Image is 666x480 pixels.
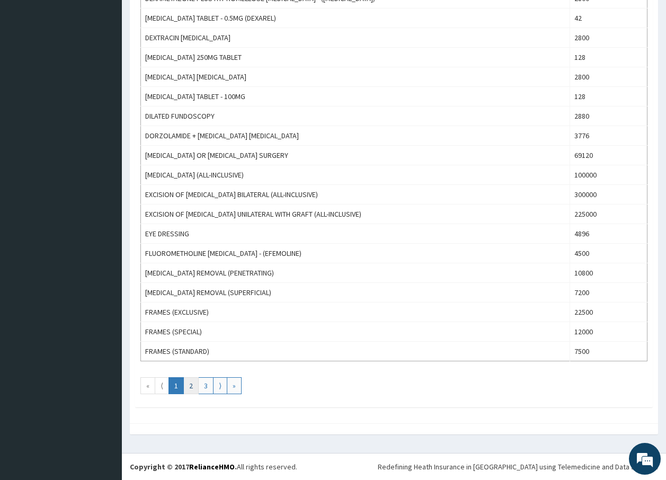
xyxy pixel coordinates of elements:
td: 3776 [570,126,647,146]
td: EXCISION OF [MEDICAL_DATA] UNILATERAL WITH GRAFT (ALL-INCLUSIVE) [141,205,570,224]
img: d_794563401_company_1708531726252_794563401 [20,53,43,79]
td: 10800 [570,263,647,283]
strong: Copyright © 2017 . [130,462,237,472]
td: 4500 [570,244,647,263]
td: [MEDICAL_DATA] TABLET - 100MG [141,87,570,106]
div: Chat with us now [55,59,178,73]
td: [MEDICAL_DATA] (ALL-INCLUSIVE) [141,165,570,185]
td: DORZOLAMIDE + [MEDICAL_DATA] [MEDICAL_DATA] [141,126,570,146]
td: EXCISION OF [MEDICAL_DATA] BILATERAL (ALL-INCLUSIVE) [141,185,570,205]
td: 69120 [570,146,647,165]
td: 12000 [570,322,647,342]
a: Go to next page [213,377,227,394]
td: FLUOROMETHOLINE [MEDICAL_DATA] - (EFEMOLINE) [141,244,570,263]
td: 300000 [570,185,647,205]
a: Go to page number 1 [168,377,184,394]
td: 225000 [570,205,647,224]
td: [MEDICAL_DATA] [MEDICAL_DATA] [141,67,570,87]
td: 2800 [570,28,647,48]
footer: All rights reserved. [122,453,666,480]
td: 2800 [570,67,647,87]
td: 100000 [570,165,647,185]
textarea: Type your message and hit 'Enter' [5,289,202,326]
td: FRAMES (STANDARD) [141,342,570,361]
td: [MEDICAL_DATA] TABLET - 0.5MG (DEXAREL) [141,8,570,28]
a: Go to last page [227,377,242,394]
a: Go to page number 2 [183,377,199,394]
td: 128 [570,48,647,67]
td: 22500 [570,303,647,322]
td: 7500 [570,342,647,361]
td: 128 [570,87,647,106]
span: We're online! [61,134,146,241]
td: FRAMES (SPECIAL) [141,322,570,342]
td: 7200 [570,283,647,303]
a: Go to first page [140,377,155,394]
td: [MEDICAL_DATA] REMOVAL (PENETRATING) [141,263,570,283]
td: 4896 [570,224,647,244]
a: RelianceHMO [189,462,235,472]
div: Minimize live chat window [174,5,199,31]
td: [MEDICAL_DATA] REMOVAL (SUPERFICIAL) [141,283,570,303]
td: EYE DRESSING [141,224,570,244]
td: DEXTRACIN [MEDICAL_DATA] [141,28,570,48]
td: 2880 [570,106,647,126]
a: Go to previous page [155,377,169,394]
a: Go to page number 3 [198,377,214,394]
td: [MEDICAL_DATA] OR [MEDICAL_DATA] SURGERY [141,146,570,165]
td: FRAMES (EXCLUSIVE) [141,303,570,322]
td: 42 [570,8,647,28]
div: Redefining Heath Insurance in [GEOGRAPHIC_DATA] using Telemedicine and Data Science! [378,461,658,472]
td: [MEDICAL_DATA] 250MG TABLET [141,48,570,67]
td: DILATED FUNDOSCOPY [141,106,570,126]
